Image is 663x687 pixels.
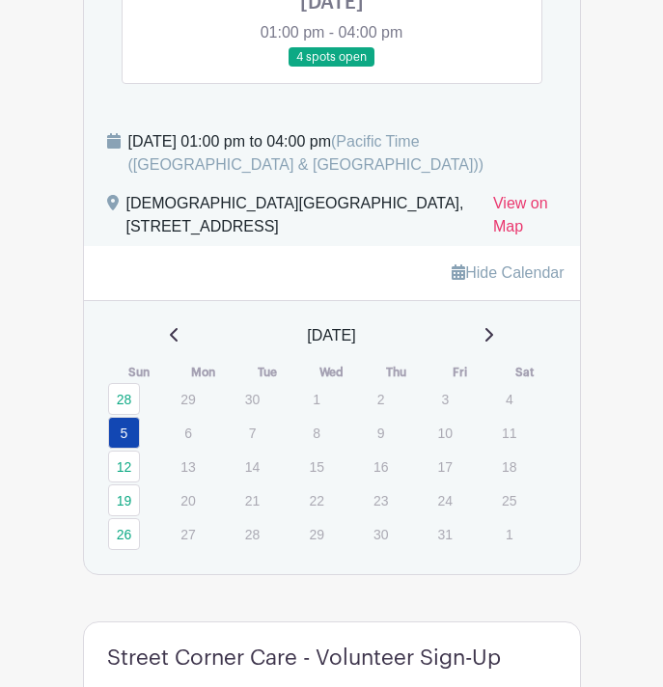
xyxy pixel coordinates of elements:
[108,484,140,516] a: 19
[172,418,204,448] p: 6
[428,363,492,382] th: Fri
[172,384,204,414] p: 29
[364,363,428,382] th: Thu
[108,518,140,550] a: 26
[492,363,557,382] th: Sat
[108,383,140,415] a: 28
[236,519,268,549] p: 28
[493,384,525,414] p: 4
[300,485,332,515] p: 22
[428,485,460,515] p: 24
[172,485,204,515] p: 20
[493,452,525,481] p: 18
[300,519,332,549] p: 29
[365,418,397,448] p: 9
[365,452,397,481] p: 16
[236,384,268,414] p: 30
[172,519,204,549] p: 27
[128,133,484,173] span: (Pacific Time ([GEOGRAPHIC_DATA] & [GEOGRAPHIC_DATA]))
[236,452,268,481] p: 14
[428,384,460,414] p: 3
[307,324,355,347] span: [DATE]
[236,485,268,515] p: 21
[299,363,364,382] th: Wed
[171,363,235,382] th: Mon
[428,519,460,549] p: 31
[300,384,332,414] p: 1
[365,384,397,414] p: 2
[172,452,204,481] p: 13
[428,452,460,481] p: 17
[107,646,501,672] h4: Street Corner Care - Volunteer Sign-Up
[493,519,525,549] p: 1
[236,418,268,448] p: 7
[493,418,525,448] p: 11
[108,451,140,482] a: 12
[365,519,397,549] p: 30
[493,192,557,246] a: View on Map
[300,418,332,448] p: 8
[452,264,564,281] a: Hide Calendar
[300,452,332,481] p: 15
[365,485,397,515] p: 23
[493,485,525,515] p: 25
[235,363,300,382] th: Tue
[126,192,478,246] div: [DEMOGRAPHIC_DATA][GEOGRAPHIC_DATA], [STREET_ADDRESS]
[107,363,172,382] th: Sun
[428,418,460,448] p: 10
[128,130,557,177] div: [DATE] 01:00 pm to 04:00 pm
[108,417,140,449] a: 5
